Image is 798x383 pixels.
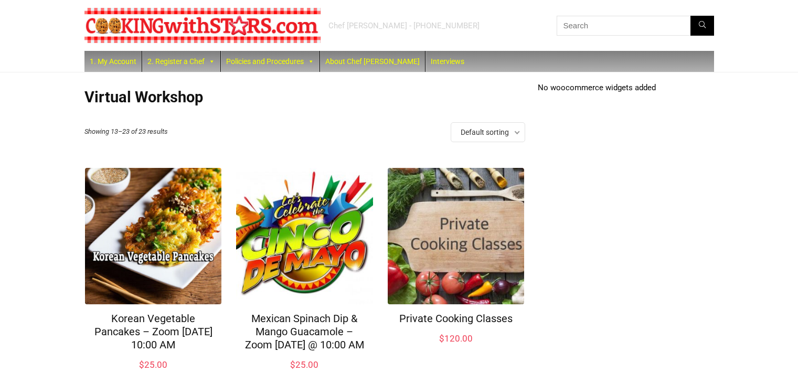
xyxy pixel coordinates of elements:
[439,333,444,344] span: $
[461,128,509,136] span: Default sorting
[439,333,473,344] bdi: 120.00
[139,359,167,370] bdi: 25.00
[290,359,318,370] bdi: 25.00
[328,20,480,31] div: Chef [PERSON_NAME] - [PHONE_NUMBER]
[557,16,714,36] input: Search
[94,312,212,351] a: Korean Vegetable Pancakes – Zoom [DATE] 10:00 AM
[84,122,173,141] p: Showing 13–23 of 23 results
[690,16,714,36] button: Search
[388,168,524,304] img: Private Cooking Classes
[245,312,364,351] a: Mexican Spinach Dip & Mango Guacamole – Zoom [DATE] @ 10:00 AM
[320,51,425,72] a: About Chef [PERSON_NAME]
[139,359,144,370] span: $
[142,51,220,72] a: 2. Register a Chef
[84,8,321,43] img: Chef Paula's Cooking With Stars
[84,51,142,72] a: 1. My Account
[538,83,714,92] p: No woocommerce widgets added
[85,168,221,304] img: Korean Vegetable Pancakes – Zoom Sunday May 18th, 2025 @ 10:00 AM
[425,51,470,72] a: Interviews
[84,88,525,106] h1: Virtual Workshop
[236,168,373,304] img: Mexican Spinach Dip & Mango Guacamole – Zoom Sunday May the 4th, 2025 @ 10:00 AM
[290,359,295,370] span: $
[399,312,513,325] a: Private Cooking Classes
[221,51,320,72] a: Policies and Procedures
